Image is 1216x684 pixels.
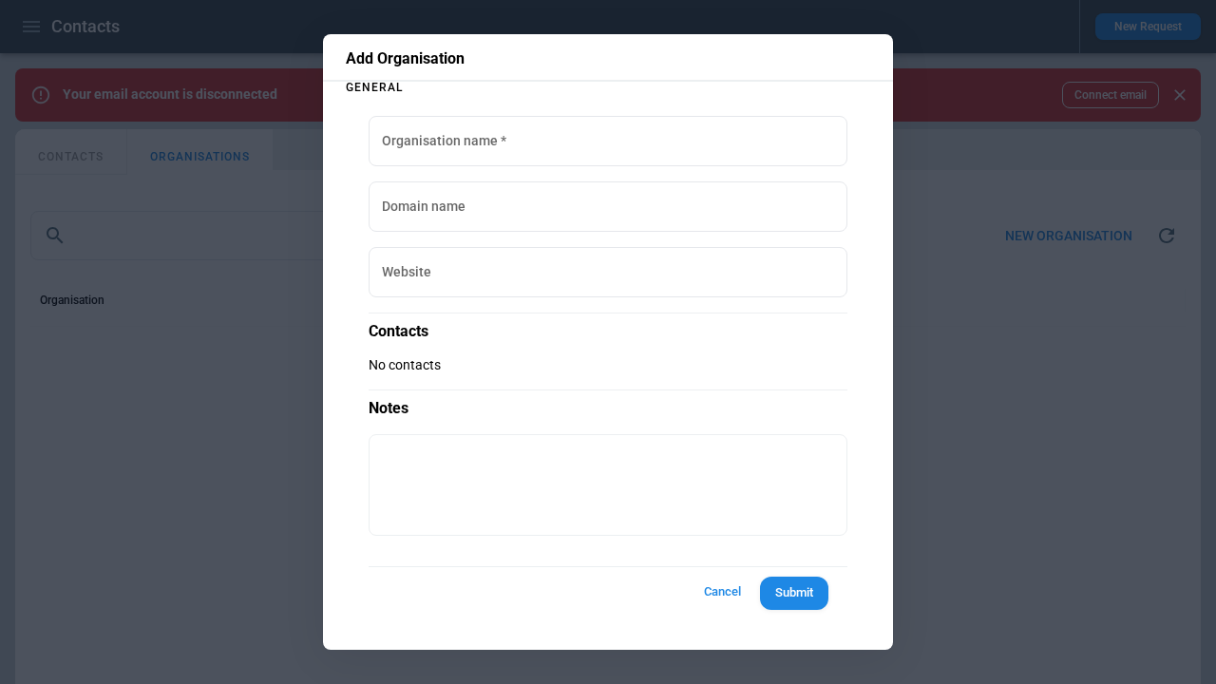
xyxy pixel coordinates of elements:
button: Submit [760,577,828,610]
p: No contacts [369,357,847,373]
p: Add Organisation [346,49,870,68]
p: Contacts [369,313,847,342]
p: Notes [369,389,847,419]
p: General [346,82,870,93]
button: Cancel [692,575,752,610]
